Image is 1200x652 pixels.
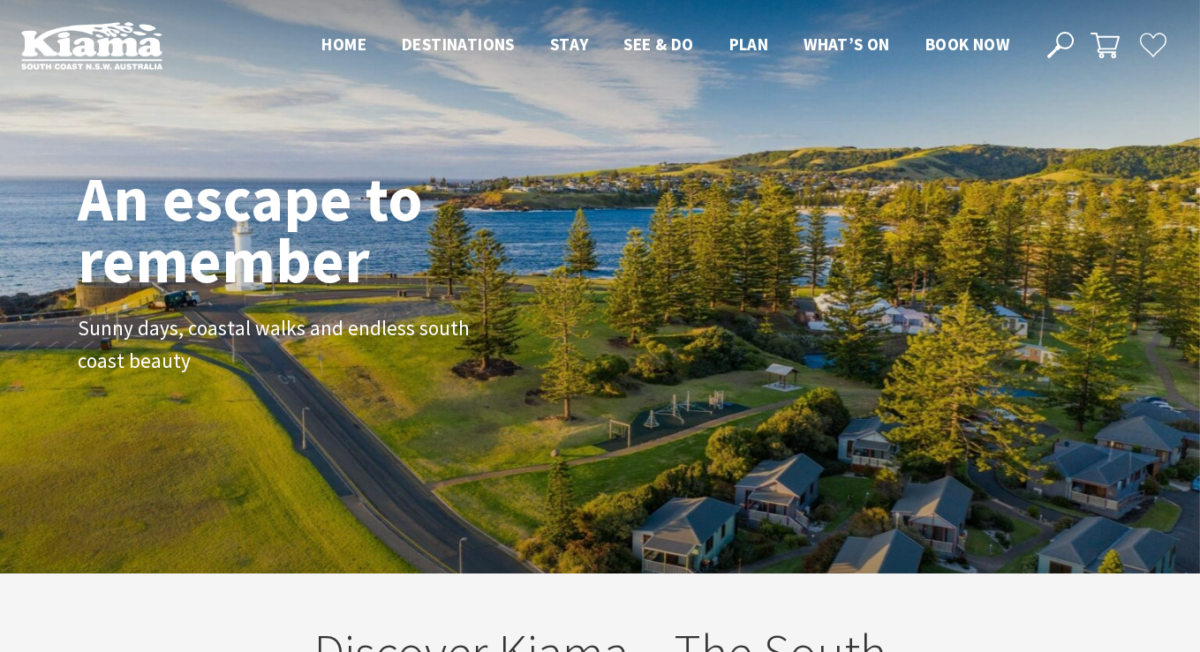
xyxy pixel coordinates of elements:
[729,34,769,55] span: Plan
[623,34,693,55] span: See & Do
[78,168,563,291] h1: An escape to remember
[550,34,589,55] span: Stay
[304,31,1027,60] nav: Main Menu
[321,34,366,55] span: Home
[78,312,475,378] p: Sunny days, coastal walks and endless south coast beauty
[402,34,515,55] span: Destinations
[804,34,890,55] span: What’s On
[21,21,162,70] img: Kiama Logo
[925,34,1009,55] span: Book now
